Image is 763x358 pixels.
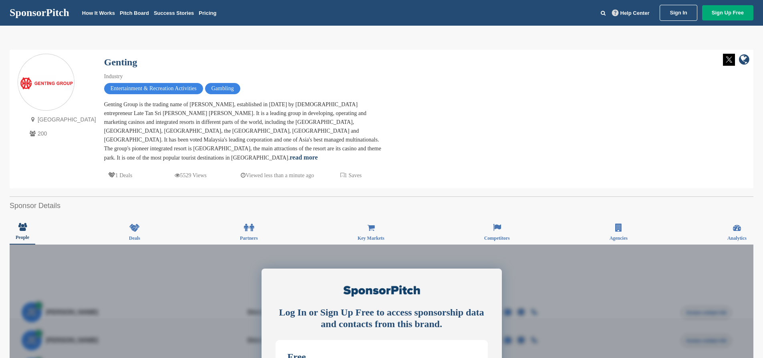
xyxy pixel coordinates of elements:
[82,10,115,16] a: How It Works
[120,10,149,16] a: Pitch Board
[358,236,385,241] span: Key Markets
[276,307,488,330] div: Log In or Sign Up Free to access sponsorship data and contacts from this brand.
[290,154,318,161] a: read more
[104,57,137,67] a: Genting
[175,170,207,180] p: 5529 Views
[240,236,258,241] span: Partners
[484,236,510,241] span: Competitors
[739,54,749,67] a: company link
[104,100,385,162] div: Genting Group is the trading name of [PERSON_NAME], established in [DATE] by [DEMOGRAPHIC_DATA] e...
[340,170,362,180] p: 1 Saves
[610,236,628,241] span: Agencies
[108,170,132,180] p: 1 Deals
[702,5,753,20] a: Sign Up Free
[28,129,96,139] p: 200
[199,10,216,16] a: Pricing
[727,236,747,241] span: Analytics
[610,8,651,18] a: Help Center
[104,83,203,94] span: Entertainment & Recreation Activities
[154,10,194,16] a: Success Stories
[10,8,69,18] a: SponsorPitch
[16,235,29,240] span: People
[241,170,314,180] p: Viewed less than a minute ago
[10,200,753,211] h2: Sponsor Details
[660,5,697,21] a: Sign In
[129,236,140,241] span: Deals
[104,72,385,81] div: Industry
[723,54,735,66] img: Twitter white
[28,115,96,125] p: [GEOGRAPHIC_DATA]
[18,75,74,90] img: Sponsorpitch & Genting
[205,83,240,94] span: Gambling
